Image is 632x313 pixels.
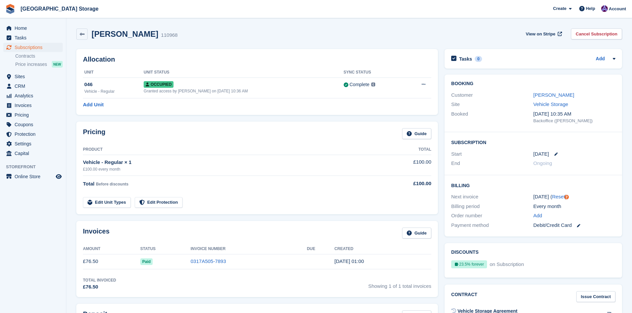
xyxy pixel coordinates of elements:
div: 0 [475,56,482,62]
div: Order number [451,212,533,220]
a: Vehicle Storage [533,101,568,107]
img: icon-info-grey-7440780725fd019a000dd9b08b2336e03edf1995a4989e88bcd33f0948082b44.svg [371,82,375,86]
th: Unit [83,67,144,78]
a: menu [3,172,63,181]
div: [DATE] 10:35 AM [533,110,615,118]
div: End [451,160,533,167]
div: NEW [52,61,63,68]
span: Total [83,181,95,186]
img: Hollie Harvey [601,5,608,12]
a: menu [3,72,63,81]
a: Add [596,55,605,63]
time: 2025-10-01 00:00:00 UTC [533,150,549,158]
div: Next invoice [451,193,533,201]
a: Contracts [15,53,63,59]
span: Pricing [15,110,54,120]
a: View on Stripe [523,28,563,39]
div: Billing period [451,203,533,210]
a: Reset [552,194,565,199]
th: Unit Status [144,67,343,78]
span: Coupons [15,120,54,129]
div: Start [451,150,533,158]
span: Create [553,5,566,12]
span: Subscriptions [15,43,54,52]
a: [GEOGRAPHIC_DATA] Storage [18,3,101,14]
div: Vehicle - Regular × 1 [83,159,378,166]
h2: Invoices [83,228,109,238]
span: Price increases [15,61,47,68]
th: Sync Status [344,67,405,78]
td: £76.50 [83,254,140,269]
div: Booked [451,110,533,124]
a: Price increases NEW [15,61,63,68]
a: menu [3,24,63,33]
span: Occupied [144,81,174,88]
span: Settings [15,139,54,148]
span: Protection [15,130,54,139]
h2: Discounts [451,250,615,255]
div: Granted access by [PERSON_NAME] on [DATE] 10:36 AM [144,88,343,94]
h2: Billing [451,182,615,188]
th: Status [140,244,191,254]
a: Preview store [55,173,63,181]
a: Add [533,212,542,220]
div: £100.00 [378,180,431,187]
a: menu [3,130,63,139]
a: [PERSON_NAME] [533,92,574,98]
a: Add Unit [83,101,104,109]
span: Sites [15,72,54,81]
span: View on Stripe [526,31,555,37]
a: menu [3,120,63,129]
a: menu [3,149,63,158]
div: [DATE] ( ) [533,193,615,201]
a: menu [3,110,63,120]
a: Guide [402,128,431,139]
span: CRM [15,81,54,91]
div: 23.5% forever [451,260,487,268]
span: Showing 1 of 1 total invoices [368,277,431,291]
div: Complete [350,81,370,88]
span: Capital [15,149,54,158]
div: Vehicle - Regular [84,88,144,94]
a: 0317A505-7893 [191,258,226,264]
div: £100.00 every month [83,166,378,172]
h2: Booking [451,81,615,86]
a: menu [3,139,63,148]
h2: [PERSON_NAME] [92,29,158,38]
div: 046 [84,81,144,88]
a: menu [3,33,63,42]
td: £100.00 [378,155,431,176]
span: Before discounts [96,182,128,186]
div: Site [451,101,533,108]
a: menu [3,81,63,91]
th: Created [334,244,431,254]
th: Amount [83,244,140,254]
th: Product [83,144,378,155]
div: £76.50 [83,283,116,291]
th: Due [307,244,334,254]
h2: Pricing [83,128,105,139]
a: menu [3,101,63,110]
img: stora-icon-8386f47178a22dfd0bd8f6a31ec36ba5ce8667c1dd55bd0f319d3a0aa187defe.svg [5,4,15,14]
span: on Subscription [488,261,524,267]
a: Edit Unit Types [83,197,131,208]
div: Backoffice ([PERSON_NAME]) [533,118,615,124]
th: Total [378,144,431,155]
div: Every month [533,203,615,210]
span: Account [609,6,626,12]
h2: Contract [451,291,477,302]
a: menu [3,91,63,100]
div: 110968 [161,31,177,39]
a: Issue Contract [576,291,615,302]
a: menu [3,43,63,52]
h2: Allocation [83,56,431,63]
span: Home [15,24,54,33]
a: Edit Protection [135,197,182,208]
h2: Subscription [451,139,615,145]
span: Online Store [15,172,54,181]
th: Invoice Number [191,244,307,254]
div: Tooltip anchor [564,194,570,200]
h2: Tasks [459,56,472,62]
span: Ongoing [533,160,552,166]
span: Paid [140,258,153,265]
